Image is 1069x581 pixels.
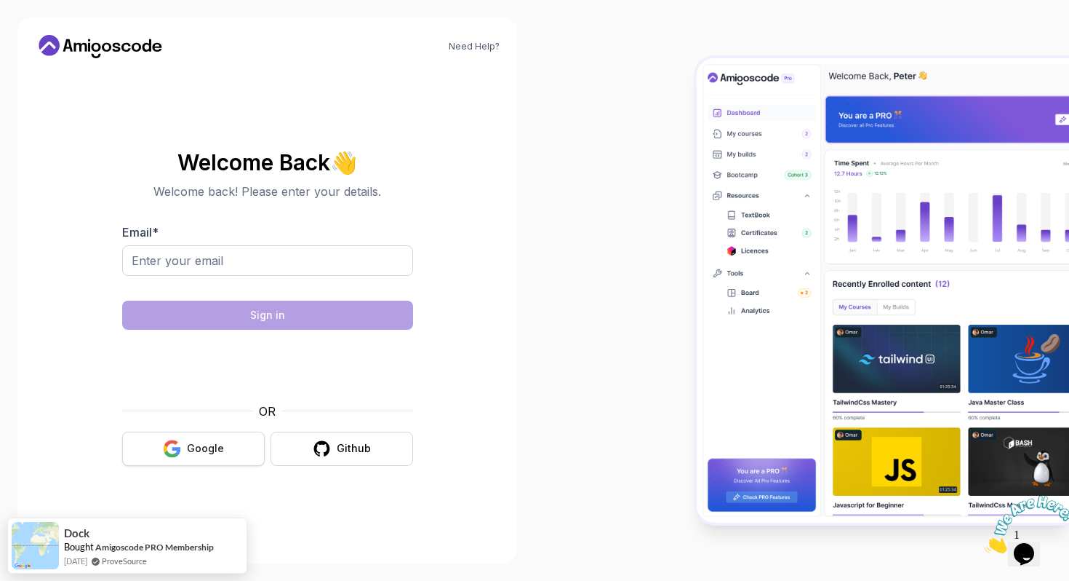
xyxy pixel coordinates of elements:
button: Sign in [122,301,413,330]
a: Need Help? [449,41,500,52]
iframe: chat widget [979,490,1069,559]
div: Sign in [250,308,285,323]
input: Enter your email [122,245,413,276]
p: Welcome back! Please enter your details. [122,183,413,200]
button: Github [271,432,413,466]
label: Email * [122,225,159,240]
img: Chat attention grabber [6,6,96,63]
img: Amigoscode Dashboard [697,58,1069,523]
span: 👋 [330,151,357,174]
button: Google [122,432,265,466]
div: Google [187,441,224,456]
a: Home link [35,35,166,58]
span: [DATE] [64,555,87,567]
img: provesource social proof notification image [12,522,59,569]
iframe: Widget containing checkbox for hCaptcha security challenge [158,339,377,394]
h2: Welcome Back [122,151,413,174]
div: Github [337,441,371,456]
span: Bought [64,541,94,553]
span: Dock [64,527,89,539]
a: ProveSource [102,555,147,567]
p: OR [259,403,276,420]
span: 1 [6,6,12,18]
a: Amigoscode PRO Membership [95,542,214,553]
